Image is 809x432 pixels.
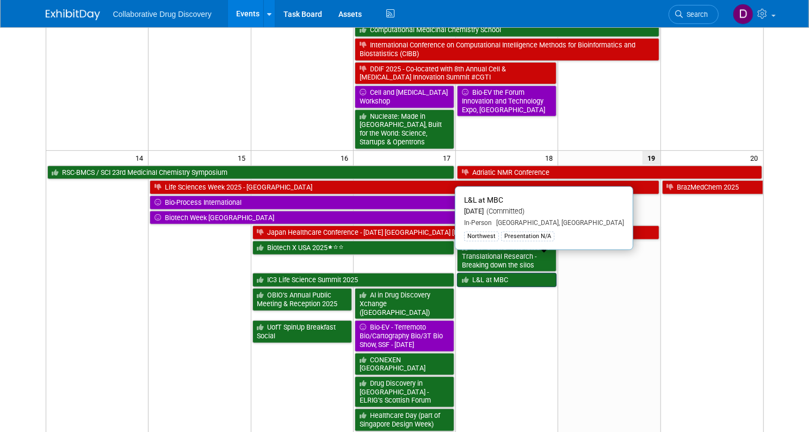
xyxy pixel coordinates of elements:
a: Nucleate: Made in [GEOGRAPHIC_DATA], Built for the World: Science, Startups & Opentrons [355,109,454,149]
a: CONEXEN [GEOGRAPHIC_DATA] [355,353,454,375]
a: OBIO’s Annual Public Meeting & Reception 2025 [252,288,352,311]
a: Japan Healthcare Conference - [DATE] [GEOGRAPHIC_DATA] [DATE] [GEOGRAPHIC_DATA] [252,226,659,240]
a: Drug Discovery in [GEOGRAPHIC_DATA] - ELRIG’s Scottish Forum [355,376,454,407]
a: Biotech X USA 2025 [252,241,455,255]
img: ExhibitDay [46,9,100,20]
a: CDF Oxford - The latest in Translational Research - Breaking down the silos [457,241,557,272]
div: Presentation N/A [501,232,554,241]
a: Cell and [MEDICAL_DATA] Workshop [355,86,454,108]
span: 20 [750,151,763,165]
span: [GEOGRAPHIC_DATA], [GEOGRAPHIC_DATA] [492,219,624,227]
span: 18 [544,151,558,165]
a: IC3 Life Science Summit 2025 [252,273,455,287]
span: 15 [237,151,251,165]
span: L&L at MBC [464,196,503,204]
a: UofT SpinUp Breakfast Social [252,320,352,343]
a: Bio-EV the Forum Innovation and Technology Expo, [GEOGRAPHIC_DATA] [457,86,557,117]
a: Biotech Week [GEOGRAPHIC_DATA] [150,211,557,225]
a: BrazMedChem 2025 [662,180,763,194]
a: Adriatic NMR Conference [457,166,762,180]
a: Bio-Process International [150,196,557,210]
a: Search [669,5,719,24]
span: 16 [339,151,353,165]
span: In-Person [464,219,492,227]
span: (Committed) [484,207,524,215]
a: Life Sciences Week 2025 - [GEOGRAPHIC_DATA] [150,180,659,194]
div: Northwest [464,232,499,241]
a: Computational Medicinal Chemistry School [355,23,659,37]
span: Collaborative Drug Discovery [113,10,212,19]
a: DDIF 2025 - Co-located with 8th Annual Cell & [MEDICAL_DATA] Innovation Summit #CGTI [355,62,557,84]
a: RSC-BMCS / SCI 23rd Medicinal Chemistry Symposium [47,166,455,180]
span: 17 [442,151,455,165]
a: L&L at MBC [457,273,557,287]
span: Search [683,10,708,19]
div: [DATE] [464,207,624,216]
span: 19 [643,151,660,165]
a: Bio-EV - Terremoto Bio/Cartography Bio/3T Bio Show, SSF - [DATE] [355,320,454,351]
img: Daniel Castro [733,4,754,25]
a: Healthcare Day (part of Singapore Design Week) [355,409,454,431]
a: International Conference on Computational Intelligence Methods for Bioinformatics and Biostatisti... [355,38,659,60]
a: AI in Drug Discovery Xchange ([GEOGRAPHIC_DATA]) [355,288,454,319]
span: 14 [134,151,148,165]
